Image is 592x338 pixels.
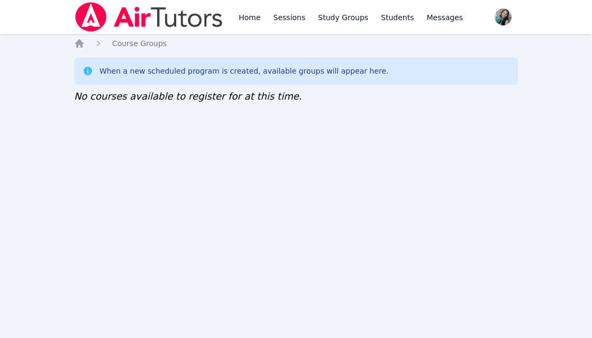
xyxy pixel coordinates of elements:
img: Air Tutors [74,2,224,32]
a: Course Groups [112,38,167,49]
span: Messages [427,12,463,23]
span: Course Groups [112,39,167,48]
span: No courses available to register for at this time. [74,91,302,102]
div: When a new scheduled program is created, available groups will appear here. [99,66,389,76]
nav: Breadcrumb [74,38,518,49]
